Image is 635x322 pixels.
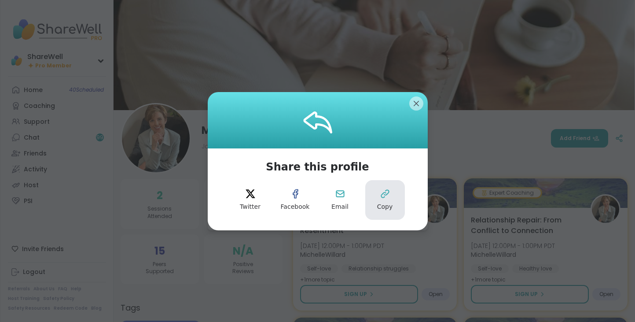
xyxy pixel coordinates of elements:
[266,159,369,175] span: Share this profile
[377,203,393,211] span: Copy
[281,203,310,211] span: Facebook
[231,180,270,220] button: twitter
[240,203,261,211] span: Twitter
[275,180,315,220] button: facebook
[365,180,405,220] button: Copy
[331,203,349,211] span: Email
[275,180,315,220] button: Facebook
[231,180,270,220] button: Twitter
[320,180,360,220] button: Email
